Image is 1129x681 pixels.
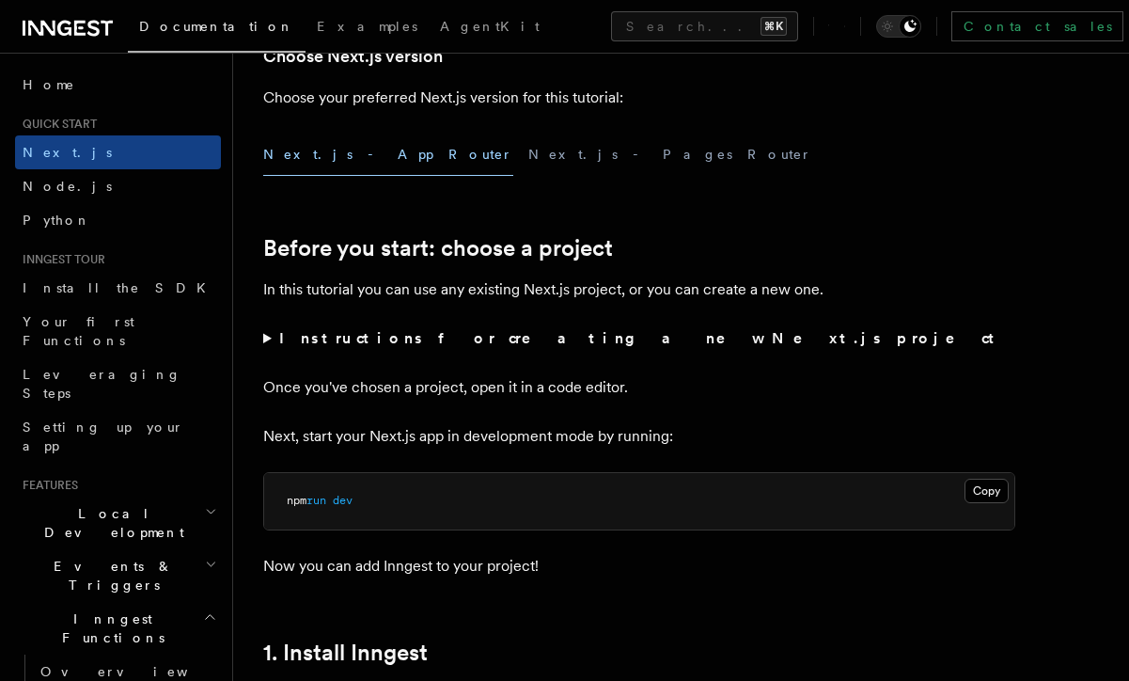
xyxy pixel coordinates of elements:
span: Events & Triggers [15,557,205,594]
span: Node.js [23,179,112,194]
strong: Instructions for creating a new Next.js project [279,329,1002,347]
span: Home [23,75,75,94]
a: Python [15,203,221,237]
button: Inngest Functions [15,602,221,655]
a: Examples [306,6,429,51]
a: Documentation [128,6,306,53]
p: Next, start your Next.js app in development mode by running: [263,423,1015,450]
a: Your first Functions [15,305,221,357]
a: Next.js [15,135,221,169]
p: Now you can add Inngest to your project! [263,553,1015,579]
span: Python [23,213,91,228]
span: Inngest Functions [15,610,203,647]
span: Leveraging Steps [23,367,181,401]
kbd: ⌘K [761,17,787,36]
button: Local Development [15,497,221,549]
a: Leveraging Steps [15,357,221,410]
span: Local Development [15,504,205,542]
p: Once you've chosen a project, open it in a code editor. [263,374,1015,401]
a: 1. Install Inngest [263,640,428,666]
button: Copy [964,479,1009,503]
span: Inngest tour [15,252,105,267]
a: Home [15,68,221,102]
button: Next.js - Pages Router [528,134,812,176]
span: Documentation [139,19,294,34]
p: Choose your preferred Next.js version for this tutorial: [263,85,1015,111]
p: In this tutorial you can use any existing Next.js project, or you can create a new one. [263,277,1015,303]
span: Overview [40,664,234,679]
a: Choose Next.js version [263,43,443,70]
a: Node.js [15,169,221,203]
a: AgentKit [429,6,551,51]
span: run [306,494,326,507]
a: Install the SDK [15,271,221,305]
a: Contact sales [951,11,1123,41]
a: Before you start: choose a project [263,235,613,261]
span: Examples [317,19,417,34]
span: AgentKit [440,19,540,34]
span: npm [287,494,306,507]
span: Features [15,478,78,493]
button: Next.js - App Router [263,134,513,176]
summary: Instructions for creating a new Next.js project [263,325,1015,352]
span: Install the SDK [23,280,217,295]
button: Toggle dark mode [876,15,921,38]
span: Next.js [23,145,112,160]
span: dev [333,494,353,507]
button: Search...⌘K [611,11,798,41]
span: Quick start [15,117,97,132]
span: Your first Functions [23,314,134,348]
span: Setting up your app [23,420,184,453]
button: Events & Triggers [15,549,221,602]
a: Setting up your app [15,410,221,463]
